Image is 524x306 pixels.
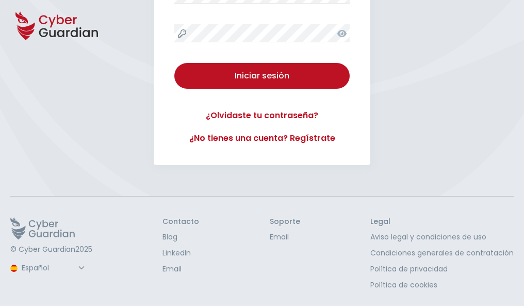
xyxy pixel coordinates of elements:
a: LinkedIn [162,248,199,259]
button: Iniciar sesión [174,63,350,89]
a: Condiciones generales de contratación [370,248,514,259]
a: Blog [162,232,199,243]
div: Iniciar sesión [182,70,342,82]
a: Email [162,264,199,275]
p: © Cyber Guardian 2025 [10,245,92,254]
img: region-logo [10,265,18,272]
h3: Soporte [270,217,300,227]
h3: Contacto [162,217,199,227]
a: ¿Olvidaste tu contraseña? [174,109,350,122]
a: Política de privacidad [370,264,514,275]
a: Aviso legal y condiciones de uso [370,232,514,243]
a: Política de cookies [370,280,514,291]
h3: Legal [370,217,514,227]
a: Email [270,232,300,243]
a: ¿No tienes una cuenta? Regístrate [174,132,350,144]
